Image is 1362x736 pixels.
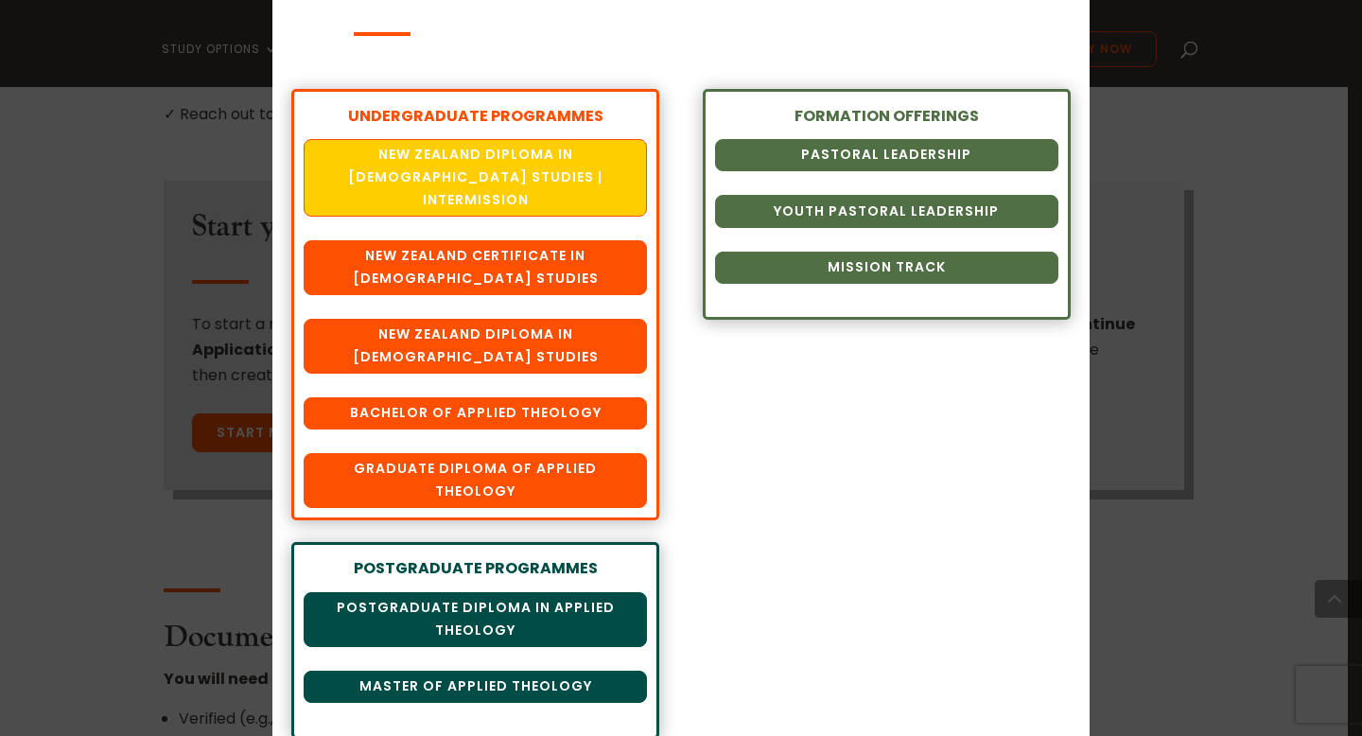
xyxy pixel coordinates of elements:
[304,240,647,295] a: New Zealand Certificate in [DEMOGRAPHIC_DATA] Studies
[304,104,647,128] div: UNDERGRADUATE PROGRAMMES
[304,139,647,217] a: New Zealand Diploma in [DEMOGRAPHIC_DATA] Studies | Intermission
[304,397,647,429] a: Bachelor of Applied Theology
[715,139,1058,171] a: Pastoral Leadership
[715,104,1058,128] div: FORMATION OFFERINGS
[304,319,647,374] a: New Zealand Diploma in [DEMOGRAPHIC_DATA] Studies
[715,195,1058,227] a: Youth Pastoral Leadership
[304,671,647,703] a: Master of Applied Theology
[304,556,647,580] div: POSTGRADUATE PROGRAMMES
[304,592,647,647] a: Postgraduate Diploma in Applied Theology
[304,453,647,508] a: Graduate Diploma of Applied Theology
[715,252,1058,284] a: Mission Track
